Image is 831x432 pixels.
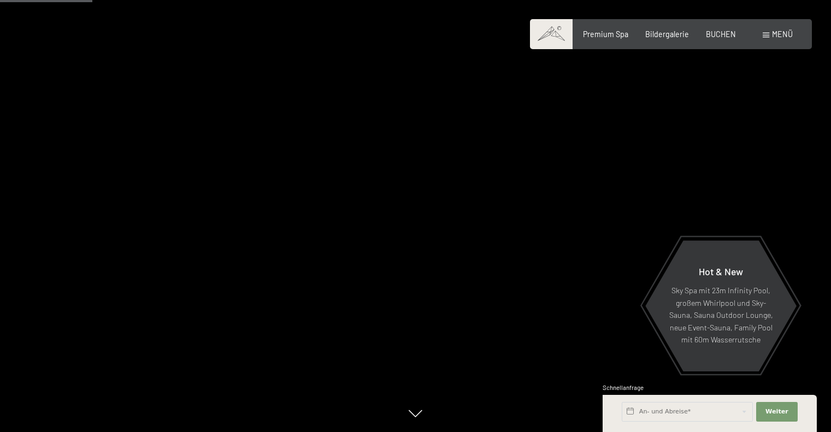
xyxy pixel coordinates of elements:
p: Sky Spa mit 23m Infinity Pool, großem Whirlpool und Sky-Sauna, Sauna Outdoor Lounge, neue Event-S... [669,285,773,346]
span: Schnellanfrage [603,384,644,391]
span: Hot & New [699,265,743,277]
a: Bildergalerie [645,29,689,39]
a: BUCHEN [706,29,736,39]
button: Weiter [756,402,798,422]
span: Menü [772,29,793,39]
span: Weiter [765,407,788,416]
a: Premium Spa [583,29,628,39]
a: Hot & New Sky Spa mit 23m Infinity Pool, großem Whirlpool und Sky-Sauna, Sauna Outdoor Lounge, ne... [645,240,797,372]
